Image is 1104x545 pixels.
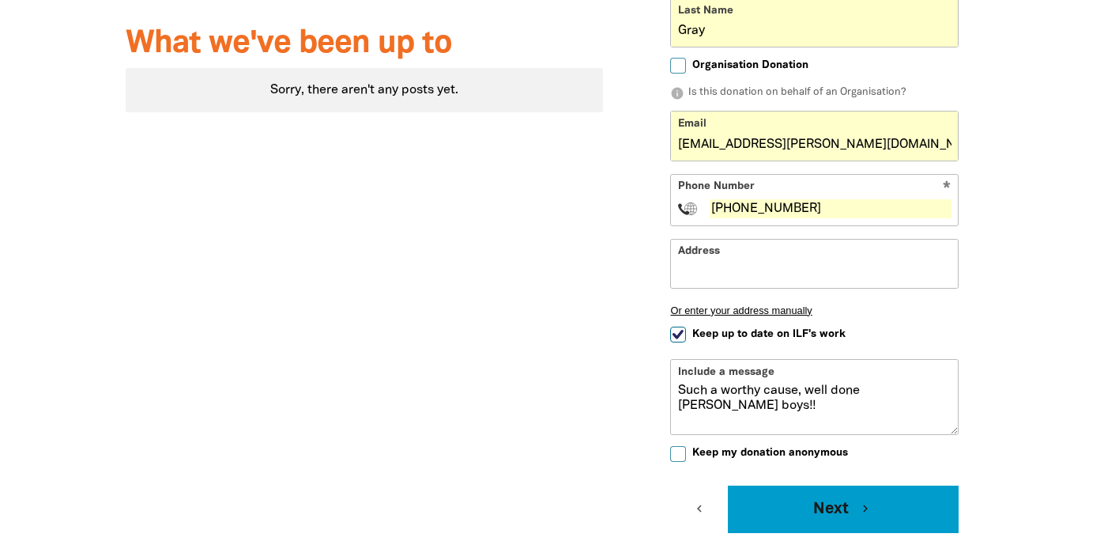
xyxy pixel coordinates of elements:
i: Required [943,181,951,196]
span: Keep up to date on ILF's work [692,327,846,342]
span: Keep my donation anonymous [692,445,848,460]
input: Organisation Donation [670,58,686,74]
button: Or enter your address manually [670,305,959,316]
div: Sorry, there aren't any posts yet. [126,68,604,112]
button: chevron_left [670,486,728,533]
i: chevron_left [692,501,706,516]
p: Is this donation on behalf of an Organisation? [670,85,959,101]
i: chevron_right [858,501,872,516]
div: Paginated content [126,68,604,112]
span: Organisation Donation [692,58,808,73]
input: Keep up to date on ILF's work [670,327,686,343]
button: Next chevron_right [728,486,959,533]
textarea: Such a worthy cause, well done [PERSON_NAME] boys!! [671,384,958,434]
h3: What we've been up to [126,27,604,62]
i: info [670,86,684,100]
input: Keep my donation anonymous [670,446,686,462]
